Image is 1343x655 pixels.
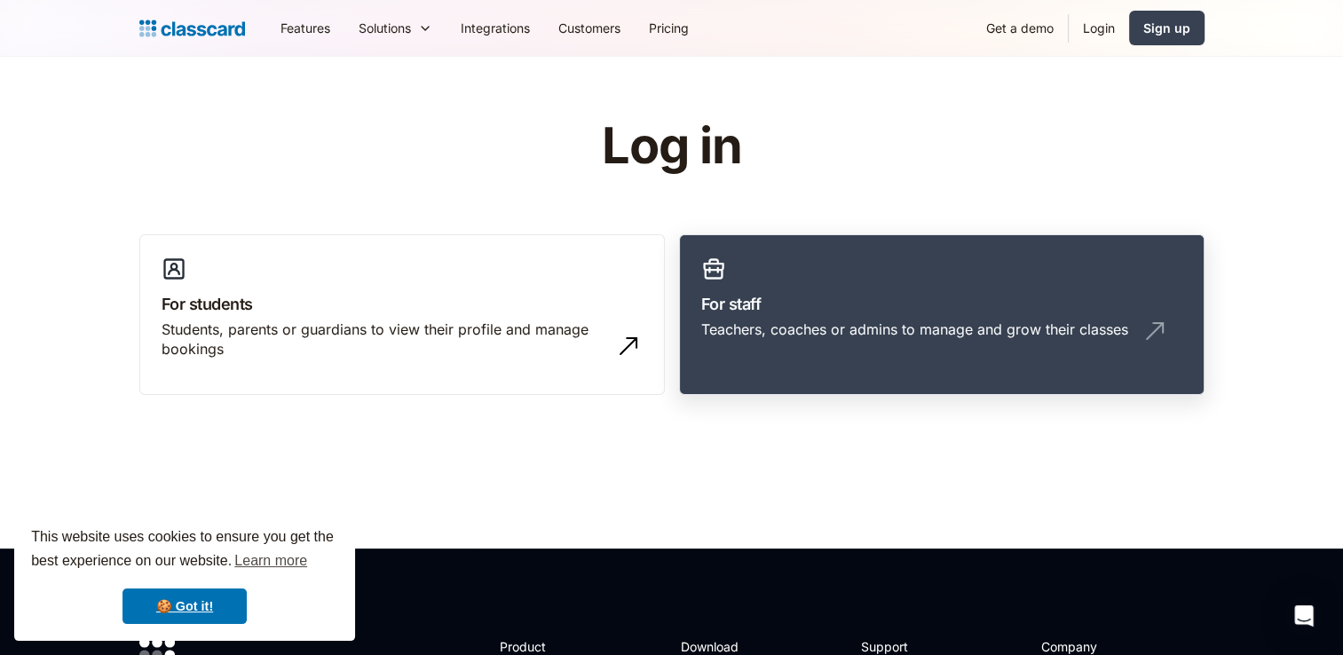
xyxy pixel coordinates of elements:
a: For staffTeachers, coaches or admins to manage and grow their classes [679,234,1205,396]
h3: For staff [701,292,1182,316]
a: Integrations [446,8,544,48]
div: Teachers, coaches or admins to manage and grow their classes [701,320,1128,339]
span: This website uses cookies to ensure you get the best experience on our website. [31,526,338,574]
a: For studentsStudents, parents or guardians to view their profile and manage bookings [139,234,665,396]
a: dismiss cookie message [122,588,247,624]
div: Students, parents or guardians to view their profile and manage bookings [162,320,607,359]
a: Get a demo [972,8,1068,48]
h3: For students [162,292,643,316]
a: Login [1069,8,1129,48]
a: home [139,16,245,41]
a: Customers [544,8,635,48]
div: Open Intercom Messenger [1283,595,1325,637]
a: Sign up [1129,11,1205,45]
div: Solutions [359,19,411,37]
a: Features [266,8,344,48]
a: Pricing [635,8,703,48]
a: learn more about cookies [232,548,310,574]
div: cookieconsent [14,509,355,641]
div: Sign up [1143,19,1190,37]
h1: Log in [390,119,953,174]
div: Solutions [344,8,446,48]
